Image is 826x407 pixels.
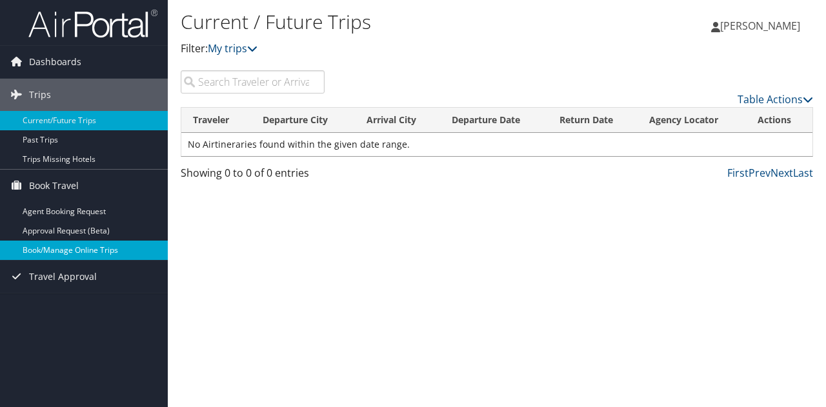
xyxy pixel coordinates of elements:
th: Departure City: activate to sort column ascending [251,108,355,133]
a: Prev [749,166,771,180]
a: [PERSON_NAME] [711,6,813,45]
a: Table Actions [738,92,813,106]
a: My trips [208,41,257,55]
span: Trips [29,79,51,111]
span: Book Travel [29,170,79,202]
a: First [727,166,749,180]
th: Return Date: activate to sort column ascending [548,108,638,133]
h1: Current / Future Trips [181,8,602,35]
span: Dashboards [29,46,81,78]
p: Filter: [181,41,602,57]
th: Traveler: activate to sort column ascending [181,108,251,133]
input: Search Traveler or Arrival City [181,70,325,94]
th: Agency Locator: activate to sort column ascending [638,108,746,133]
th: Arrival City: activate to sort column ascending [355,108,441,133]
td: No Airtineraries found within the given date range. [181,133,812,156]
th: Departure Date: activate to sort column descending [440,108,548,133]
img: airportal-logo.png [28,8,157,39]
span: Travel Approval [29,261,97,293]
th: Actions [746,108,812,133]
span: [PERSON_NAME] [720,19,800,33]
div: Showing 0 to 0 of 0 entries [181,165,325,187]
a: Next [771,166,793,180]
a: Last [793,166,813,180]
